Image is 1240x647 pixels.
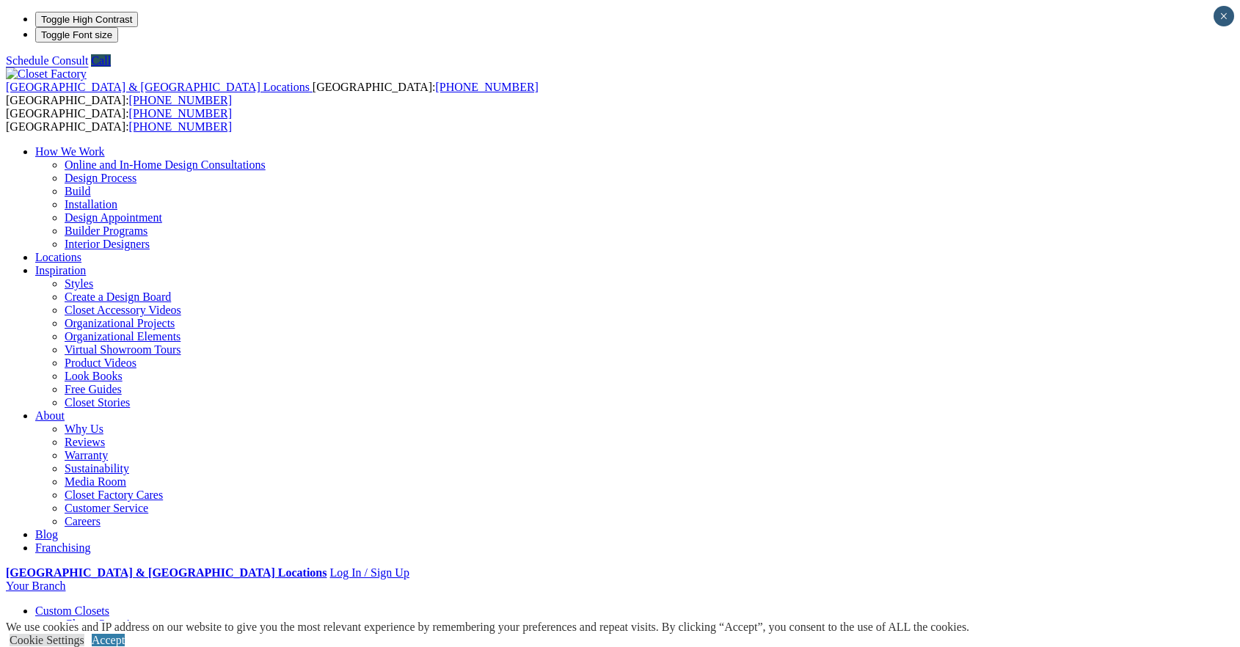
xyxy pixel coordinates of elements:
a: Organizational Projects [65,317,175,329]
a: Closet Stories [65,396,130,409]
a: Create a Design Board [65,290,171,303]
a: Builder Programs [65,224,147,237]
a: Sustainability [65,462,129,475]
a: Build [65,185,91,197]
a: Call [91,54,111,67]
a: About [35,409,65,422]
button: Close [1214,6,1234,26]
a: Design Process [65,172,136,184]
span: Toggle Font size [41,29,112,40]
div: We use cookies and IP address on our website to give you the most relevant experience by remember... [6,621,969,634]
a: Look Books [65,370,123,382]
img: Closet Factory [6,67,87,81]
span: [GEOGRAPHIC_DATA] & [GEOGRAPHIC_DATA] Locations [6,81,310,93]
span: [GEOGRAPHIC_DATA]: [GEOGRAPHIC_DATA]: [6,81,539,106]
a: Your Branch [6,580,65,592]
a: [GEOGRAPHIC_DATA] & [GEOGRAPHIC_DATA] Locations [6,81,313,93]
a: Media Room [65,475,126,488]
a: Interior Designers [65,238,150,250]
a: [PHONE_NUMBER] [129,120,232,133]
a: Log In / Sign Up [329,566,409,579]
a: Design Appointment [65,211,162,224]
a: Styles [65,277,93,290]
a: Custom Closets [35,604,109,617]
a: Cookie Settings [10,634,84,646]
a: Organizational Elements [65,330,180,343]
span: [GEOGRAPHIC_DATA]: [GEOGRAPHIC_DATA]: [6,107,232,133]
a: [GEOGRAPHIC_DATA] & [GEOGRAPHIC_DATA] Locations [6,566,327,579]
a: Online and In-Home Design Consultations [65,158,266,171]
a: Product Videos [65,357,136,369]
a: Why Us [65,423,103,435]
a: Virtual Showroom Tours [65,343,181,356]
a: Closet Factory Cares [65,489,163,501]
a: Customer Service [65,502,148,514]
a: Careers [65,515,101,527]
button: Toggle Font size [35,27,118,43]
a: Free Guides [65,383,122,395]
a: Closet Organizers [65,618,149,630]
a: Locations [35,251,81,263]
a: Installation [65,198,117,211]
span: Toggle High Contrast [41,14,132,25]
a: [PHONE_NUMBER] [129,107,232,120]
a: Closet Accessory Videos [65,304,181,316]
a: Franchising [35,541,91,554]
a: Blog [35,528,58,541]
a: Reviews [65,436,105,448]
a: How We Work [35,145,105,158]
button: Toggle High Contrast [35,12,138,27]
a: Schedule Consult [6,54,88,67]
a: [PHONE_NUMBER] [435,81,538,93]
a: [PHONE_NUMBER] [129,94,232,106]
a: Accept [92,634,125,646]
a: Warranty [65,449,108,461]
a: Inspiration [35,264,86,277]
